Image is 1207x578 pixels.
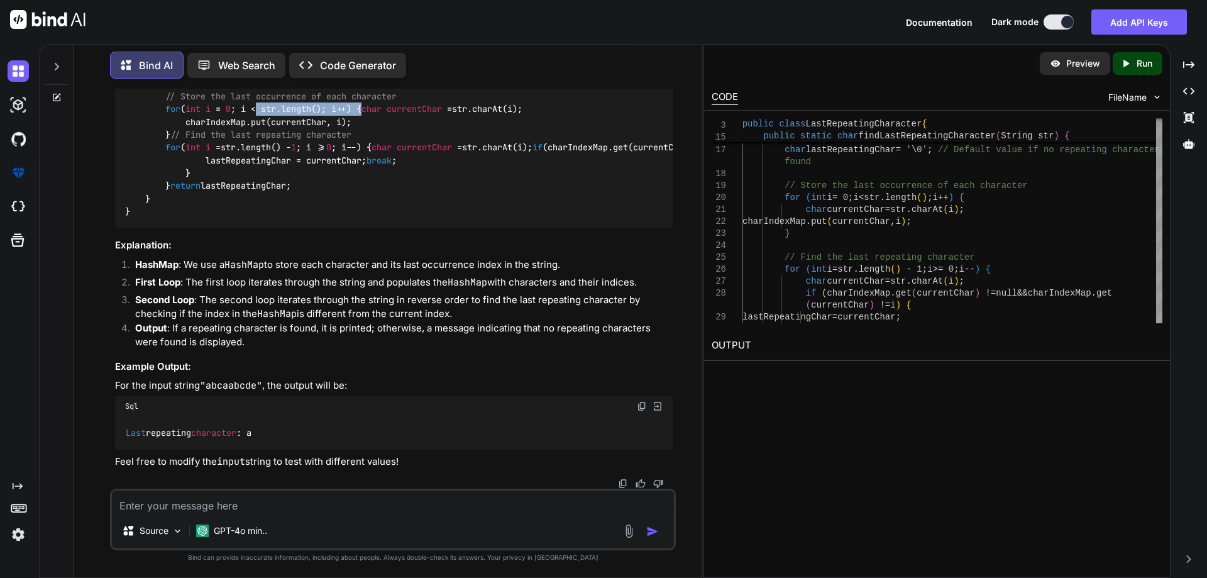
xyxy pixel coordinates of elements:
span: i [827,264,832,274]
span: // Find the last repeating character [785,252,974,262]
span: ( [917,192,922,203]
span: { [922,119,927,129]
span: i [853,192,858,203]
span: 0 [226,103,231,114]
span: ' [906,145,911,155]
span: currentChar [827,204,885,214]
h3: Explanation: [115,238,673,253]
span: Character [785,133,832,143]
div: 17 [712,144,726,156]
span: Integer [837,133,874,143]
span: ( [827,216,832,226]
span: ) [1054,131,1059,141]
span: // Store the last occurrence of each character [785,181,1027,191]
h3: Example Output: [115,360,673,374]
span: 0 [326,142,331,153]
span: i [206,142,211,153]
img: settings [8,524,29,545]
p: Preview [1066,57,1100,70]
span: currentChar [837,312,895,322]
span: < [859,192,864,203]
code: input [217,455,245,468]
span: , [890,216,895,226]
span: = [832,264,837,274]
img: icon [646,525,659,538]
li: : If a repeating character is found, it is printed; otherwise, a message indicating that no repea... [125,321,673,350]
span: . [805,216,810,226]
span: HashMap<> [969,133,1017,143]
span: = [447,103,452,114]
span: 0 [948,264,953,274]
p: Web Search [218,58,275,73]
strong: First Loop [135,276,180,288]
span: charIndexMap [879,133,943,143]
p: Run [1137,57,1152,70]
p: Source [140,525,168,537]
span: char [837,131,859,141]
span: ( [1017,133,1022,143]
span: - [906,264,911,274]
span: for [785,264,800,274]
code: HashMap [224,258,264,271]
strong: Second Loop [135,294,194,306]
span: public [763,131,795,141]
span: ; [927,192,932,203]
span: currentChar [832,216,890,226]
span: i [206,103,211,114]
span: int [811,264,827,274]
span: 1 [291,142,296,153]
span: FileName [1108,91,1147,104]
span: int [185,142,201,153]
span: ) [954,276,959,286]
span: put [811,216,827,226]
span: < [779,133,784,143]
span: 0 [917,145,922,155]
span: // Store the last occurrence of each character [165,91,397,102]
span: i [959,264,964,274]
span: if [805,288,816,298]
img: preview [1050,58,1061,69]
span: char [805,276,827,286]
span: for [165,142,180,153]
span: != [879,300,890,310]
span: . [906,204,911,214]
span: null [996,288,1017,298]
img: chevron down [1152,92,1162,103]
span: 0 [842,192,847,203]
span: char [372,142,392,153]
img: Pick Models [172,526,183,536]
li: : We use a to store each character and its last occurrence index in the string. [125,258,673,275]
span: ; [1027,133,1032,143]
span: break [367,155,392,166]
div: 24 [712,240,726,252]
span: i [932,192,937,203]
span: i [948,276,953,286]
code: repeating : a [125,426,253,440]
div: 29 [712,311,726,323]
span: get [1096,288,1112,298]
span: ; [927,145,932,155]
div: 19 [712,180,726,192]
span: ( [943,204,948,214]
span: { [1064,131,1069,141]
span: str [890,276,906,286]
span: . [890,288,895,298]
span: charAt [912,276,943,286]
span: currentChar [811,300,869,310]
span: str [890,204,906,214]
img: githubDark [8,128,29,150]
span: Sql [125,401,138,411]
p: Bind AI [139,58,173,73]
span: > [874,133,879,143]
li: : The first loop iterates through the string and populates the with characters and their indices. [125,275,673,293]
span: i [827,192,832,203]
img: premium [8,162,29,184]
img: like [636,479,646,489]
span: { [985,264,990,274]
span: ( [805,264,810,274]
code: HashMap [257,308,297,320]
span: // Default value if no repeating character is [938,145,1176,155]
span: for [785,192,800,203]
span: ) [922,192,927,203]
span: public [742,119,774,129]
